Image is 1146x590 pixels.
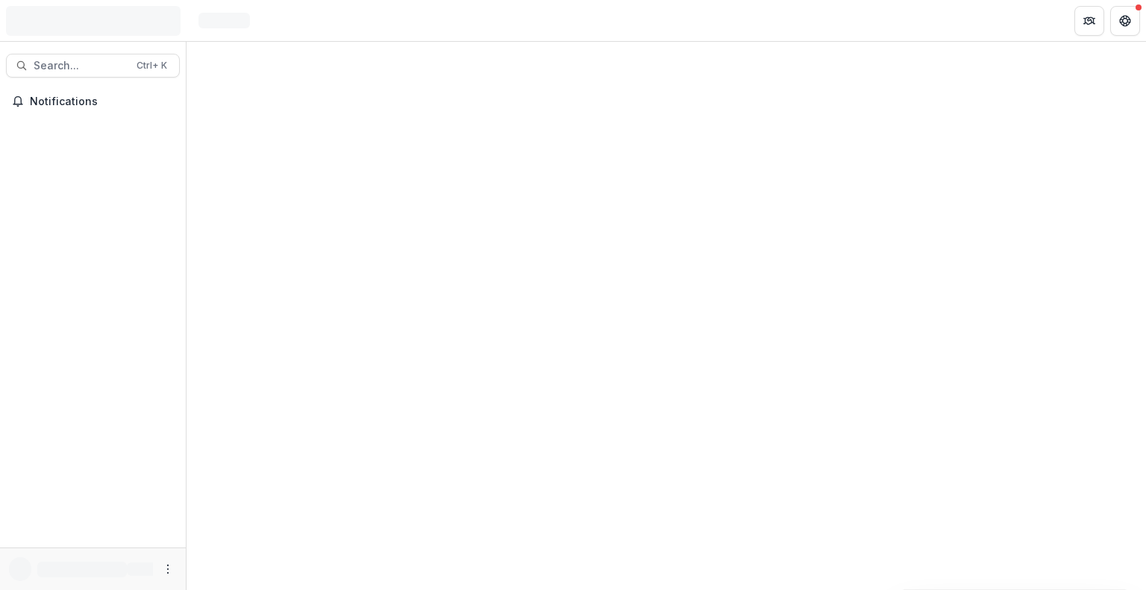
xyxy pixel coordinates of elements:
[34,60,128,72] span: Search...
[6,54,180,78] button: Search...
[1110,6,1140,36] button: Get Help
[30,95,174,108] span: Notifications
[192,10,256,31] nav: breadcrumb
[6,90,180,113] button: Notifications
[1074,6,1104,36] button: Partners
[159,560,177,578] button: More
[134,57,170,74] div: Ctrl + K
